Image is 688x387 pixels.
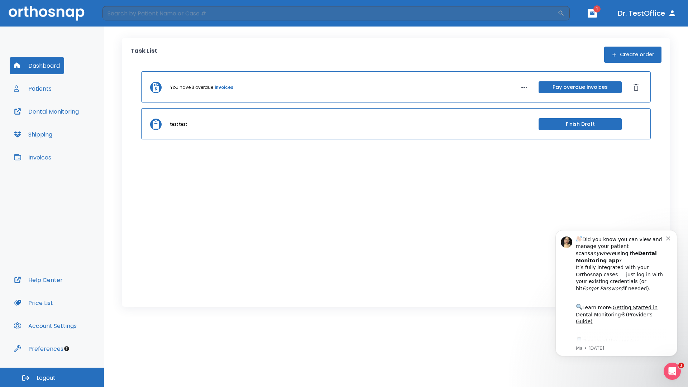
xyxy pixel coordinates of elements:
[678,363,684,368] span: 1
[10,271,67,288] button: Help Center
[10,317,81,334] button: Account Settings
[10,149,56,166] button: Invoices
[130,47,157,63] p: Task List
[102,6,558,20] input: Search by Patient Name or Case #
[10,340,68,357] button: Preferences
[539,81,622,93] button: Pay overdue invoices
[545,221,688,383] iframe: Intercom notifications message
[615,7,679,20] button: Dr. TestOffice
[604,47,661,63] button: Create order
[9,6,85,20] img: Orthosnap
[593,5,601,13] span: 1
[10,294,57,311] button: Price List
[63,345,70,352] div: Tooltip anchor
[215,84,233,91] a: invoices
[10,57,64,74] button: Dashboard
[10,80,56,97] button: Patients
[170,84,213,91] p: You have 3 overdue
[664,363,681,380] iframe: Intercom live chat
[170,121,187,128] p: test test
[630,82,642,93] button: Dismiss
[10,126,57,143] button: Shipping
[37,374,56,382] span: Logout
[539,118,622,130] button: Finish Draft
[10,103,83,120] button: Dental Monitoring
